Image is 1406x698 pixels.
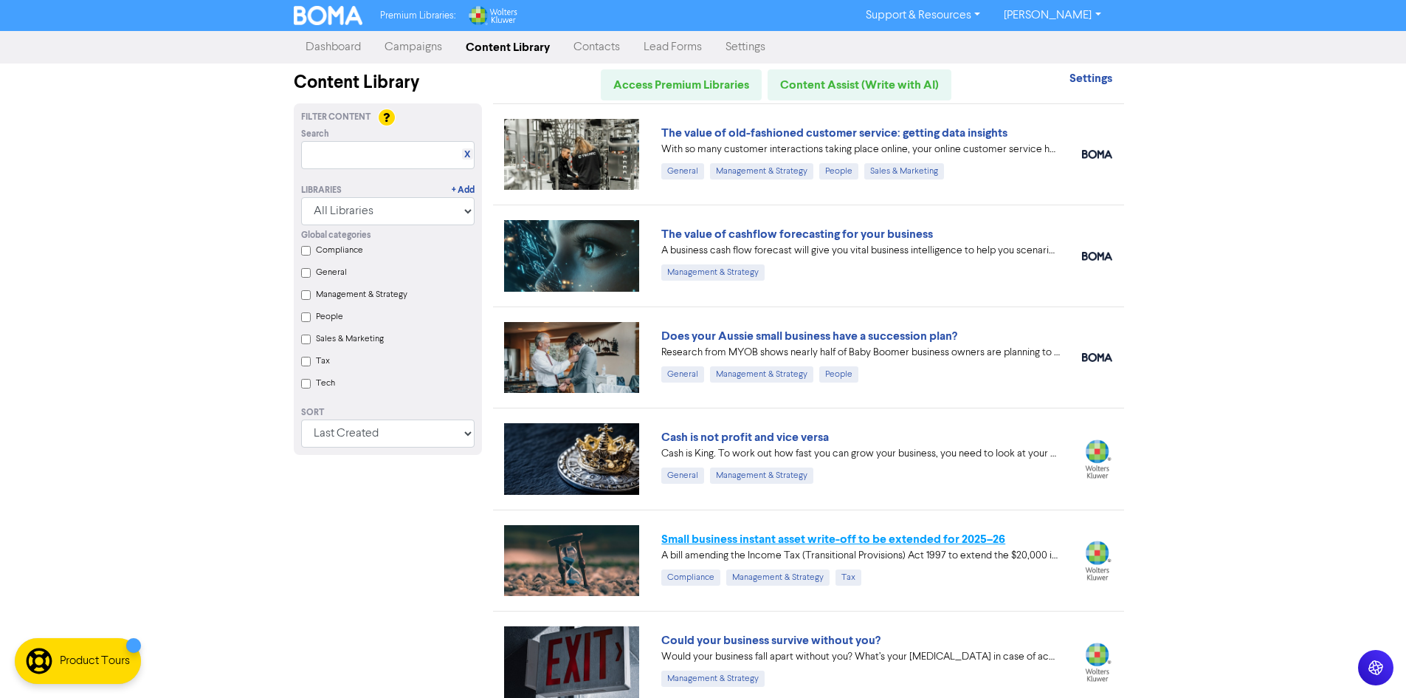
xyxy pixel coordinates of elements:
[661,163,704,179] div: General
[710,366,813,383] div: Management & Strategy
[661,430,829,445] a: Cash is not profit and vice versa
[661,243,1060,259] div: A business cash flow forecast will give you vital business intelligence to help you scenario-plan...
[316,310,343,324] label: People
[1082,353,1112,362] img: boma
[601,69,762,100] a: Access Premium Libraries
[294,69,482,96] div: Content Library
[661,569,720,586] div: Compliance
[1082,439,1112,479] img: wolterskluwer
[819,163,858,179] div: People
[661,649,1060,665] div: Would your business fall apart without you? What’s your Plan B in case of accident, illness, or j...
[661,633,881,648] a: Could your business survive without you?
[768,69,951,100] a: Content Assist (Write with AI)
[373,32,454,62] a: Campaigns
[726,569,830,586] div: Management & Strategy
[294,32,373,62] a: Dashboard
[864,163,944,179] div: Sales & Marketing
[316,288,407,301] label: Management & Strategy
[661,329,957,343] a: Does your Aussie small business have a succession plan?
[454,32,562,62] a: Content Library
[854,4,992,27] a: Support & Resources
[710,468,813,484] div: Management & Strategy
[1069,73,1112,85] a: Settings
[1332,627,1406,698] iframe: Chat Widget
[301,184,342,197] div: Libraries
[316,244,363,257] label: Compliance
[1082,252,1112,261] img: boma_accounting
[1082,150,1112,159] img: boma
[661,468,704,484] div: General
[301,128,329,141] span: Search
[1082,541,1112,580] img: wolters_kluwer
[661,671,765,687] div: Management & Strategy
[467,6,517,25] img: Wolters Kluwer
[710,163,813,179] div: Management & Strategy
[661,126,1007,140] a: The value of old-fashioned customer service: getting data insights
[661,366,704,383] div: General
[452,184,475,197] a: + Add
[464,149,470,160] a: X
[661,264,765,281] div: Management & Strategy
[301,111,475,124] div: Filter Content
[714,32,777,62] a: Settings
[992,4,1112,27] a: [PERSON_NAME]
[661,142,1060,157] div: With so many customer interactions taking place online, your online customer service has to be fi...
[661,345,1060,360] div: Research from MYOB shows nearly half of Baby Boomer business owners are planning to exit in the n...
[661,227,933,242] a: The value of cashflow forecasting for your business
[316,266,347,279] label: General
[661,532,1005,547] a: Small business instant asset write-off to be extended for 2025–26
[1069,71,1112,86] strong: Settings
[661,548,1060,564] div: A bill amending the Income Tax (Transitional Provisions) Act 1997 to extend the $20,000 instant a...
[661,446,1060,462] div: Cash is King. To work out how fast you can grow your business, you need to look at your projected...
[316,377,335,390] label: Tech
[380,11,455,21] span: Premium Libraries:
[294,6,363,25] img: BOMA Logo
[835,569,861,586] div: Tax
[632,32,714,62] a: Lead Forms
[316,332,384,346] label: Sales & Marketing
[819,366,858,383] div: People
[301,406,475,420] div: Sort
[316,355,330,368] label: Tax
[562,32,632,62] a: Contacts
[301,229,475,242] div: Global categories
[1082,643,1112,682] img: wolterskluwer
